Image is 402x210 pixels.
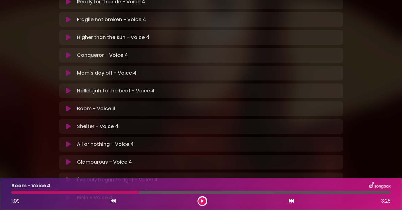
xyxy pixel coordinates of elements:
p: Conqueror - Voice 4 [77,52,128,59]
p: Mom's day off - Voice 4 [77,69,136,77]
span: 1:09 [11,197,20,204]
p: Glamourous - Voice 4 [77,158,132,166]
span: 3:25 [381,197,391,205]
p: Higher than the sun - Voice 4 [77,34,149,41]
img: songbox-logo-white.png [369,182,391,190]
p: Hallelujah to the beat - Voice 4 [77,87,155,95]
p: I've only begun to fight - Voice 4 [77,176,158,184]
p: Boom - Voice 4 [77,105,116,112]
p: Boom - Voice 4 [11,182,50,189]
p: Shelter - Voice 4 [77,123,118,130]
p: Fragile not broken - Voice 4 [77,16,146,23]
p: All or nothing - Voice 4 [77,141,134,148]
